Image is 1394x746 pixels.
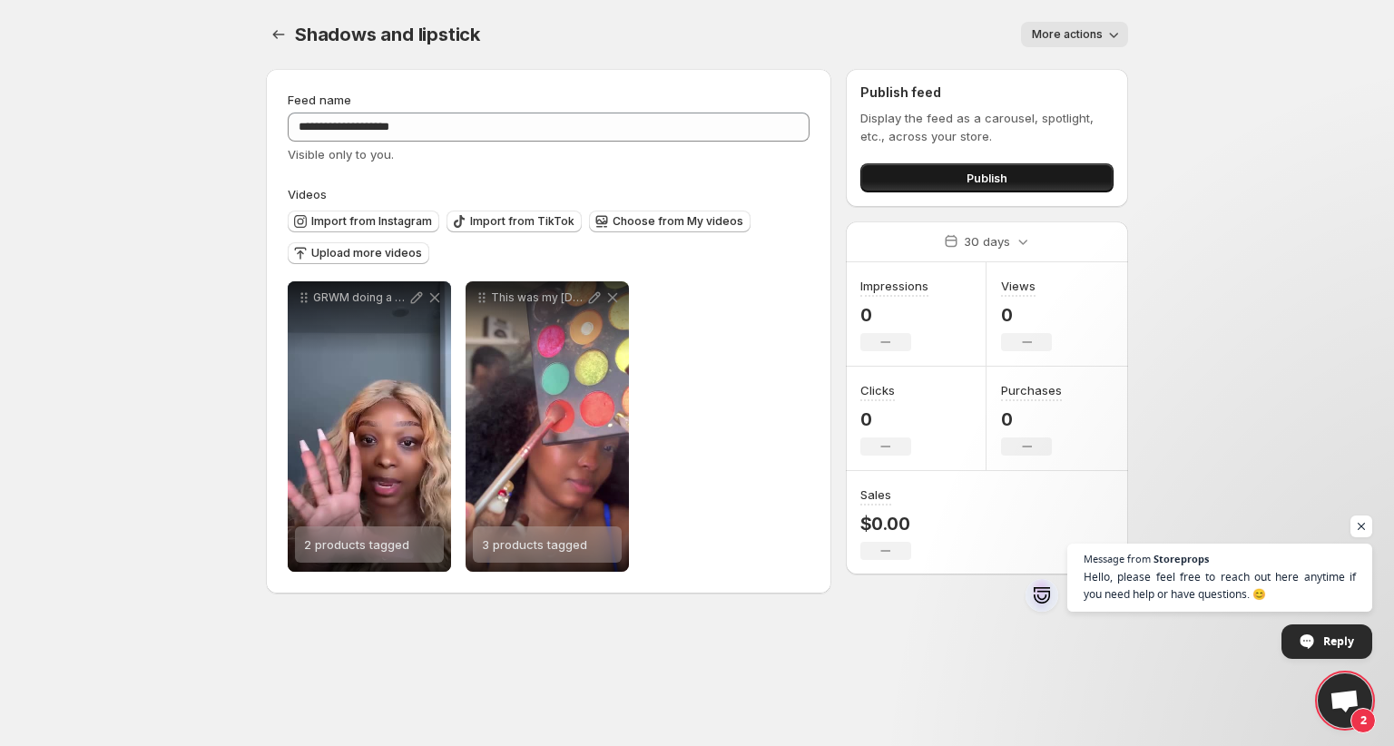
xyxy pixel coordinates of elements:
[1084,554,1151,564] span: Message from
[491,290,585,305] p: This was my [DATE] glam finally got a chance to post it
[860,277,928,295] h3: Impressions
[964,232,1010,250] p: 30 days
[466,281,629,572] div: This was my [DATE] glam finally got a chance to post it3 products tagged
[288,147,394,162] span: Visible only to you.
[288,187,327,201] span: Videos
[1001,304,1052,326] p: 0
[1323,625,1354,657] span: Reply
[311,246,422,260] span: Upload more videos
[1021,22,1128,47] button: More actions
[860,486,891,504] h3: Sales
[313,290,407,305] p: GRWM doing a 5 min makeup look with netboxxcosmetics single chrome shadows
[860,83,1114,102] h2: Publish feed
[1001,381,1062,399] h3: Purchases
[288,242,429,264] button: Upload more videos
[613,214,743,229] span: Choose from My videos
[1350,708,1376,733] span: 2
[860,381,895,399] h3: Clicks
[589,211,751,232] button: Choose from My videos
[1001,277,1036,295] h3: Views
[860,408,911,430] p: 0
[860,163,1114,192] button: Publish
[288,93,351,107] span: Feed name
[266,22,291,47] button: Settings
[860,109,1114,145] p: Display the feed as a carousel, spotlight, etc., across your store.
[1153,554,1209,564] span: Storeprops
[860,513,911,535] p: $0.00
[288,281,451,572] div: GRWM doing a 5 min makeup look with netboxxcosmetics single chrome shadows2 products tagged
[1084,568,1356,603] span: Hello, please feel free to reach out here anytime if you need help or have questions. 😊
[470,214,574,229] span: Import from TikTok
[482,537,587,552] span: 3 products tagged
[311,214,432,229] span: Import from Instagram
[1032,27,1103,42] span: More actions
[967,169,1007,187] span: Publish
[295,24,480,45] span: Shadows and lipstick
[288,211,439,232] button: Import from Instagram
[1001,408,1062,430] p: 0
[304,537,409,552] span: 2 products tagged
[1318,673,1372,728] div: Open chat
[447,211,582,232] button: Import from TikTok
[860,304,928,326] p: 0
